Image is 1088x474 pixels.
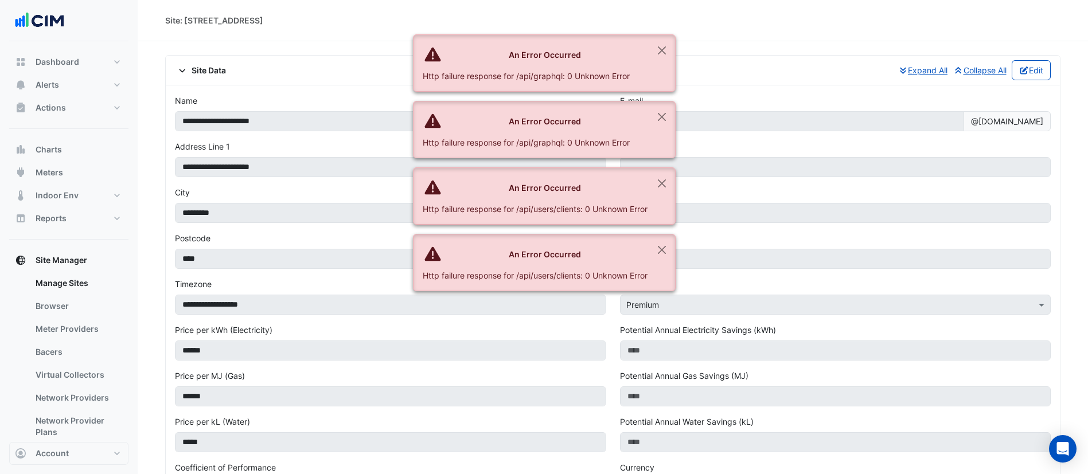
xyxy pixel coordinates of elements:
[175,461,276,473] label: Coefficient of Performance
[15,79,26,91] app-icon: Alerts
[36,144,62,155] span: Charts
[36,79,59,91] span: Alerts
[9,50,128,73] button: Dashboard
[175,64,226,76] span: Site Data
[423,269,648,281] div: Http failure response for /api/users/clients: 0 Unknown Error
[423,203,648,215] div: Http failure response for /api/users/clients: 0 Unknown Error
[36,190,79,201] span: Indoor Env
[9,442,128,465] button: Account
[15,190,26,201] app-icon: Indoor Env
[15,213,26,224] app-icon: Reports
[175,278,212,290] label: Timezone
[15,56,26,68] app-icon: Dashboard
[509,183,581,193] strong: An Error Occurred
[9,207,128,230] button: Reports
[509,116,581,126] strong: An Error Occurred
[620,461,654,473] label: Currency
[15,144,26,155] app-icon: Charts
[36,213,67,224] span: Reports
[15,254,26,266] app-icon: Site Manager
[964,111,1051,131] span: @[DOMAIN_NAME]
[15,167,26,178] app-icon: Meters
[26,409,128,444] a: Network Provider Plans
[9,73,128,96] button: Alerts
[509,249,581,259] strong: An Error Occurred
[36,102,66,113] span: Actions
[649,168,675,199] button: Close
[649,234,675,265] button: Close
[26,295,128,318] a: Browser
[423,136,648,148] div: Http failure response for /api/graphql: 0 Unknown Error
[1012,60,1051,80] button: Edit
[175,186,190,198] label: City
[423,70,648,82] div: Http failure response for /api/graphql: 0 Unknown Error
[9,184,128,207] button: Indoor Env
[898,60,949,80] button: Expand All
[620,324,776,336] label: Potential Annual Electricity Savings (kWh)
[649,101,675,132] button: Close
[9,96,128,119] button: Actions
[175,140,230,152] label: Address Line 1
[175,232,210,244] label: Postcode
[1049,435,1077,463] div: Open Intercom Messenger
[26,318,128,340] a: Meter Providers
[36,254,87,266] span: Site Manager
[14,9,65,32] img: Company Logo
[26,272,128,295] a: Manage Sites
[649,35,675,66] button: Close
[9,161,128,184] button: Meters
[15,102,26,113] app-icon: Actions
[9,138,128,161] button: Charts
[26,363,128,386] a: Virtual Collectors
[620,370,748,382] label: Potential Annual Gas Savings (MJ)
[165,14,263,26] div: Site: [STREET_ADDRESS]
[175,416,250,428] label: Price per kL (Water)
[175,370,245,382] label: Price per MJ (Gas)
[36,448,69,459] span: Account
[9,249,128,272] button: Site Manager
[26,386,128,409] a: Network Providers
[953,60,1007,80] button: Collapse All
[175,324,272,336] label: Price per kWh (Electricity)
[620,416,754,428] label: Potential Annual Water Savings (kL)
[175,95,197,107] label: Name
[36,56,79,68] span: Dashboard
[509,50,581,60] strong: An Error Occurred
[36,167,63,178] span: Meters
[26,340,128,363] a: Bacers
